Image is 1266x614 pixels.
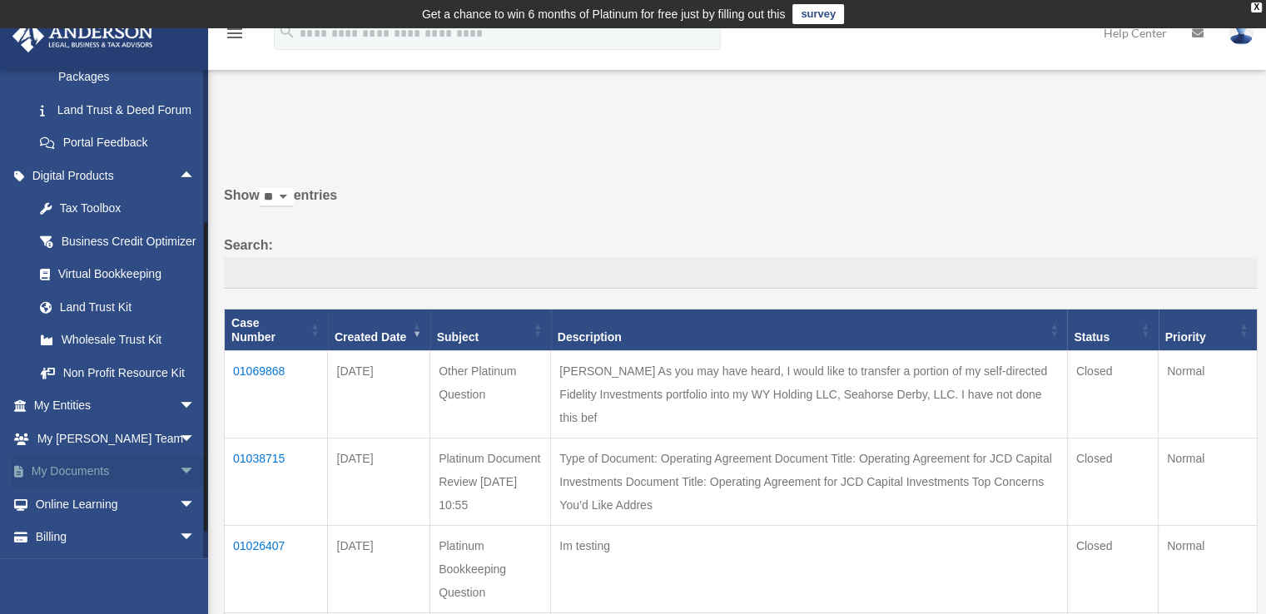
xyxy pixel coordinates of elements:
[430,438,551,526] td: Platinum Document Review [DATE] 10:55
[23,192,221,225] a: Tax Toolbox
[1159,438,1258,526] td: Normal
[1159,309,1258,351] th: Priority: activate to sort column ascending
[179,422,212,456] span: arrow_drop_down
[23,324,221,357] a: Wholesale Trust Kit
[328,438,430,526] td: [DATE]
[179,389,212,423] span: arrow_drop_down
[328,526,430,613] td: [DATE]
[23,258,221,291] a: Virtual Bookkeeping
[551,526,1067,613] td: Im testing
[225,351,328,438] td: 01069868
[430,526,551,613] td: Platinum Bookkeeping Question
[551,309,1067,351] th: Description: activate to sort column ascending
[1159,526,1258,613] td: Normal
[23,356,221,389] a: Non Profit Resource Kit
[12,389,221,423] a: My Entitiesarrow_drop_down
[1159,351,1258,438] td: Normal
[7,20,158,52] img: Anderson Advisors Platinum Portal
[328,351,430,438] td: [DATE]
[58,363,200,384] div: Non Profit Resource Kit
[278,22,296,41] i: search
[260,188,294,207] select: Showentries
[430,309,551,351] th: Subject: activate to sort column ascending
[1251,2,1262,12] div: close
[12,422,221,455] a: My [PERSON_NAME] Teamarrow_drop_down
[225,438,328,526] td: 01038715
[551,438,1067,526] td: Type of Document: Operating Agreement Document Title: Operating Agreement for JCD Capital Investm...
[225,29,245,43] a: menu
[23,290,221,324] a: Land Trust Kit
[23,126,212,160] a: Portal Feedback
[58,264,200,285] div: Virtual Bookkeeping
[12,455,221,488] a: My Documentsarrow_drop_down
[23,93,212,126] a: Land Trust & Deed Forum
[58,329,200,350] div: Wholesale Trust Kit
[23,225,221,258] a: Business Credit Optimizer
[179,488,212,522] span: arrow_drop_down
[1067,438,1158,526] td: Closed
[58,231,200,252] div: Business Credit Optimizer
[12,521,221,554] a: Billingarrow_drop_down
[58,297,200,318] div: Land Trust Kit
[1067,351,1158,438] td: Closed
[179,521,212,555] span: arrow_drop_down
[551,351,1067,438] td: [PERSON_NAME] As you may have heard, I would like to transfer a portion of my self-directed Fidel...
[58,198,200,219] div: Tax Toolbox
[225,526,328,613] td: 01026407
[12,159,221,192] a: Digital Productsarrow_drop_up
[224,184,1258,224] label: Show entries
[225,309,328,351] th: Case Number: activate to sort column ascending
[1067,526,1158,613] td: Closed
[179,159,212,193] span: arrow_drop_up
[1067,309,1158,351] th: Status: activate to sort column ascending
[179,455,212,489] span: arrow_drop_down
[422,4,786,24] div: Get a chance to win 6 months of Platinum for free just by filling out this
[224,257,1258,289] input: Search:
[1229,21,1254,45] img: User Pic
[225,23,245,43] i: menu
[12,488,221,521] a: Online Learningarrow_drop_down
[224,234,1258,289] label: Search:
[328,309,430,351] th: Created Date: activate to sort column ascending
[12,553,221,587] a: Events Calendar
[792,4,844,24] a: survey
[430,351,551,438] td: Other Platinum Question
